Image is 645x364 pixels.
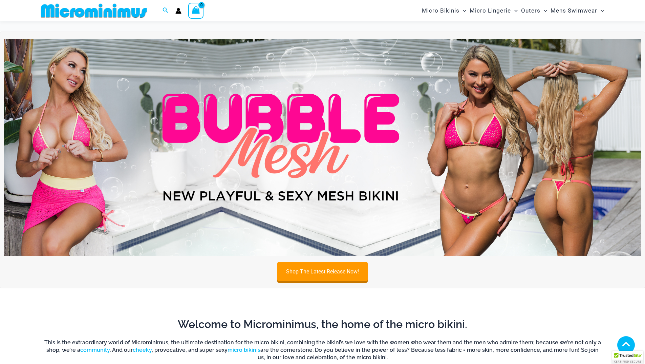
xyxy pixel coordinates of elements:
img: MM SHOP LOGO FLAT [38,3,150,18]
span: Outers [521,2,540,19]
a: Shop The Latest Release Now! [277,262,368,281]
div: TrustedSite Certified [612,351,643,364]
a: Search icon link [163,6,169,15]
a: Account icon link [175,8,181,14]
nav: Site Navigation [419,1,607,20]
a: Micro LingerieMenu ToggleMenu Toggle [468,2,519,19]
a: Mens SwimwearMenu ToggleMenu Toggle [549,2,606,19]
a: cheeky [133,347,152,353]
span: Mens Swimwear [551,2,597,19]
span: Micro Bikinis [422,2,459,19]
a: community [80,347,110,353]
span: Menu Toggle [459,2,466,19]
h6: This is the extraordinary world of Microminimus, the ultimate destination for the micro bikini, c... [43,339,602,362]
img: Bubble Mesh Highlight Pink [4,39,641,256]
span: Menu Toggle [597,2,604,19]
h2: Welcome to Microminimus, the home of the micro bikini. [43,317,602,331]
a: Micro BikinisMenu ToggleMenu Toggle [420,2,468,19]
a: micro bikinis [228,347,260,353]
span: Menu Toggle [540,2,547,19]
span: Micro Lingerie [470,2,511,19]
a: View Shopping Cart, empty [188,3,204,18]
a: OutersMenu ToggleMenu Toggle [519,2,549,19]
span: Menu Toggle [511,2,518,19]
